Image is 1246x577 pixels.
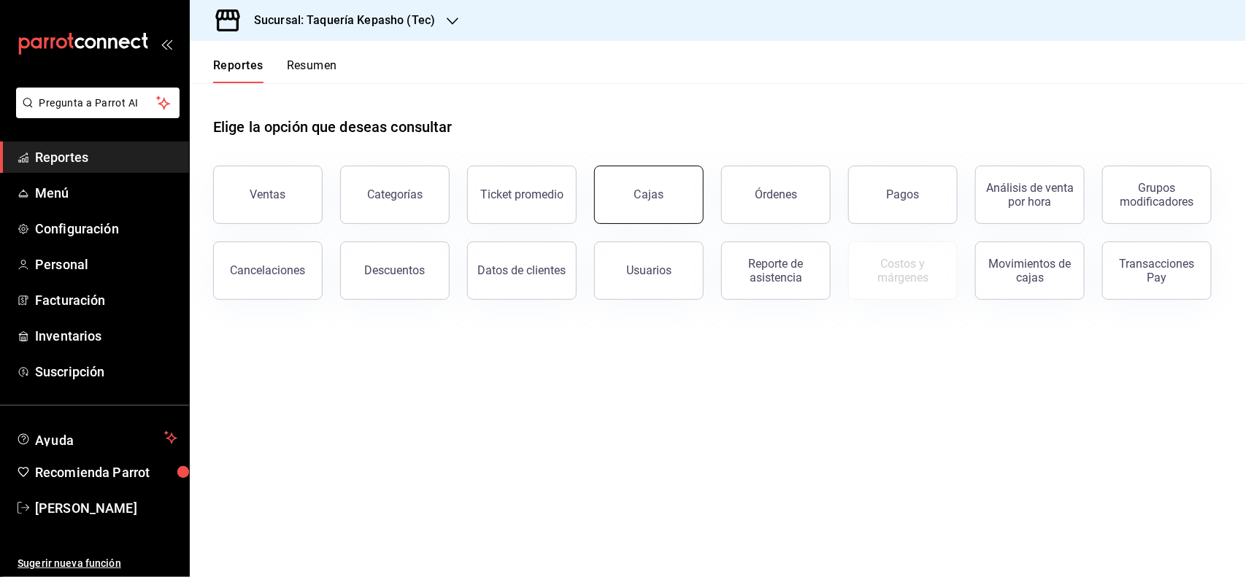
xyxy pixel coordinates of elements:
[35,429,158,446] span: Ayuda
[287,58,337,83] button: Resumen
[634,186,664,204] div: Cajas
[594,166,704,224] a: Cajas
[1112,257,1202,284] div: Transacciones Pay
[340,166,450,224] button: Categorías
[731,257,821,284] div: Reporte de asistencia
[35,462,177,482] span: Recomienda Parrot
[480,187,564,201] div: Ticket promedio
[1102,241,1212,300] button: Transacciones Pay
[721,241,831,300] button: Reporte de asistencia
[35,219,177,239] span: Configuración
[467,166,577,224] button: Ticket promedio
[721,166,831,224] button: Órdenes
[18,556,177,571] span: Sugerir nueva función
[985,181,1075,209] div: Análisis de venta por hora
[594,241,704,300] button: Usuarios
[161,38,172,50] button: open_drawer_menu
[478,263,566,277] div: Datos de clientes
[213,166,323,224] button: Ventas
[1112,181,1202,209] div: Grupos modificadores
[985,257,1075,284] div: Movimientos de cajas
[35,326,177,346] span: Inventarios
[35,255,177,274] span: Personal
[858,257,948,284] div: Costos y márgenes
[250,187,286,201] div: Ventas
[755,187,797,201] div: Órdenes
[16,88,180,118] button: Pregunta a Parrot AI
[39,96,157,111] span: Pregunta a Parrot AI
[35,498,177,518] span: [PERSON_NAME]
[213,241,323,300] button: Cancelaciones
[626,263,672,277] div: Usuarios
[365,263,426,277] div: Descuentos
[975,241,1085,300] button: Movimientos de cajas
[35,183,177,203] span: Menú
[848,241,958,300] button: Contrata inventarios para ver este reporte
[231,263,306,277] div: Cancelaciones
[213,116,453,138] h1: Elige la opción que deseas consultar
[887,187,920,201] div: Pagos
[848,166,958,224] button: Pagos
[213,58,264,83] button: Reportes
[242,12,435,29] h3: Sucursal: Taquería Kepasho (Tec)
[35,362,177,382] span: Suscripción
[213,58,337,83] div: navigation tabs
[367,187,423,201] div: Categorías
[10,106,180,121] a: Pregunta a Parrot AI
[340,241,450,300] button: Descuentos
[975,166,1085,224] button: Análisis de venta por hora
[1102,166,1212,224] button: Grupos modificadores
[35,147,177,167] span: Reportes
[467,241,577,300] button: Datos de clientes
[35,290,177,310] span: Facturación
